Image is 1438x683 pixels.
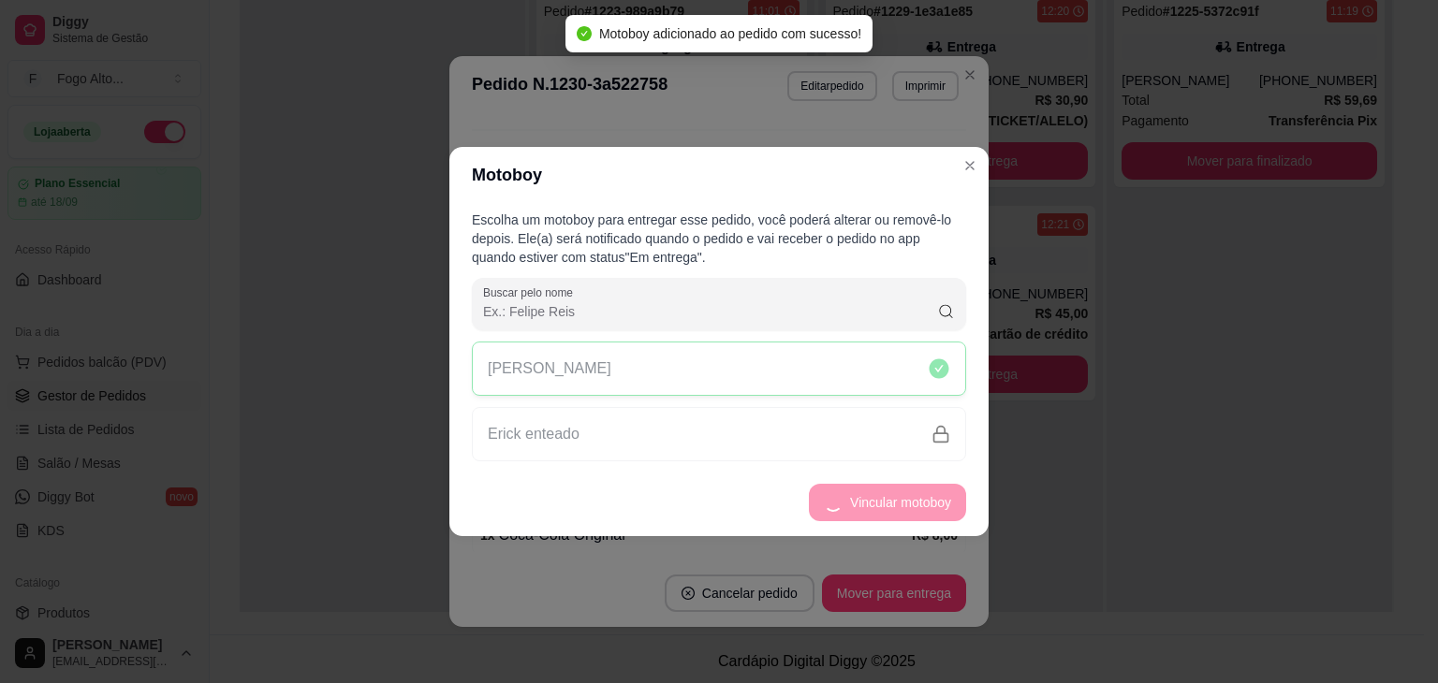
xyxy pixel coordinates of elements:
[488,357,611,380] p: [PERSON_NAME]
[483,302,937,321] input: Buscar pelo nome
[955,151,985,181] button: Close
[599,26,861,41] span: Motoboy adicionado ao pedido com sucesso!
[472,211,966,267] p: Escolha um motoboy para entregar esse pedido, você poderá alterar ou removê-lo depois. Ele(a) ser...
[488,423,580,445] p: Erick enteado
[577,26,592,41] span: check-circle
[483,284,580,300] label: Buscar pelo nome
[449,147,989,203] header: Motoboy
